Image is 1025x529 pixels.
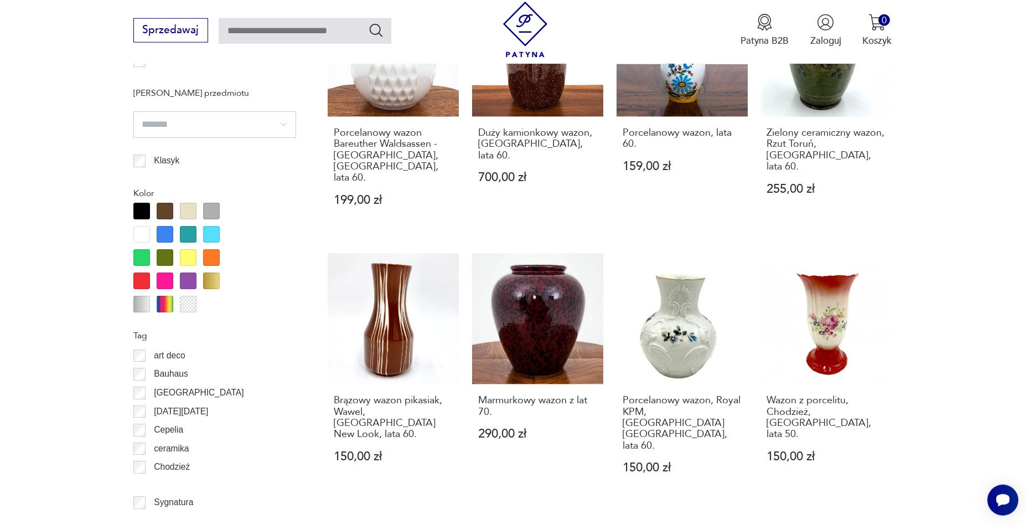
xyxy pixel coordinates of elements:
[761,253,892,500] a: Wazon z porcelitu, Chodzież, Polska, lata 50.Wazon z porcelitu, Chodzież, [GEOGRAPHIC_DATA], lata...
[133,18,208,43] button: Sprzedawaj
[623,462,742,474] p: 150,00 zł
[328,253,459,500] a: Brązowy wazon pikasiak, Wawel, Polska New Look, lata 60.Brązowy wazon pikasiak, Wawel, [GEOGRAPHI...
[478,395,597,418] h3: Marmurkowy wazon z lat 70.
[741,34,789,47] p: Patyna B2B
[154,441,189,456] p: ceramika
[154,386,244,400] p: [GEOGRAPHIC_DATA]
[623,127,742,150] h3: Porcelanowy wazon, lata 60.
[623,161,742,172] p: 159,00 zł
[810,14,841,47] button: Zaloguj
[154,348,185,363] p: art deco
[617,253,748,500] a: Porcelanowy wazon, Royal KPM, Niemcy Bavaria, lata 60.Porcelanowy wazon, Royal KPM, [GEOGRAPHIC_D...
[133,328,296,343] p: Tag
[334,194,453,206] p: 199,00 zł
[154,153,179,168] p: Klasyk
[741,14,789,47] button: Patyna B2B
[767,183,886,195] p: 255,00 zł
[767,127,886,173] h3: Zielony ceramiczny wazon, Rzut Toruń, [GEOGRAPHIC_DATA], lata 60.
[987,485,1018,516] iframe: Smartsupp widget button
[862,34,892,47] p: Koszyk
[862,14,892,47] button: 0Koszyk
[478,127,597,161] h3: Duży kamionkowy wazon, [GEOGRAPHIC_DATA], lata 60.
[334,395,453,440] h3: Brązowy wazon pikasiak, Wawel, [GEOGRAPHIC_DATA] New Look, lata 60.
[154,423,183,437] p: Cepelia
[810,34,841,47] p: Zaloguj
[478,172,597,183] p: 700,00 zł
[741,14,789,47] a: Ikona medaluPatyna B2B
[478,428,597,440] p: 290,00 zł
[154,495,193,510] p: Sygnatura
[133,86,296,100] p: [PERSON_NAME] przedmiotu
[133,27,208,35] a: Sprzedawaj
[817,14,834,31] img: Ikonka użytkownika
[368,22,384,38] button: Szukaj
[868,14,886,31] img: Ikona koszyka
[472,253,603,500] a: Marmurkowy wazon z lat 70.Marmurkowy wazon z lat 70.290,00 zł
[334,451,453,463] p: 150,00 zł
[334,127,453,184] h3: Porcelanowy wazon Bareuther Waldsassen - [GEOGRAPHIC_DATA], [GEOGRAPHIC_DATA], lata 60.
[878,14,890,26] div: 0
[767,395,886,440] h3: Wazon z porcelitu, Chodzież, [GEOGRAPHIC_DATA], lata 50.
[756,14,773,31] img: Ikona medalu
[154,367,188,381] p: Bauhaus
[133,186,296,201] p: Kolor
[623,395,742,451] h3: Porcelanowy wazon, Royal KPM, [GEOGRAPHIC_DATA] [GEOGRAPHIC_DATA], lata 60.
[154,404,208,419] p: [DATE][DATE]
[498,2,553,58] img: Patyna - sklep z meblami i dekoracjami vintage
[767,451,886,463] p: 150,00 zł
[154,460,190,474] p: Chodzież
[154,479,187,493] p: Ćmielów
